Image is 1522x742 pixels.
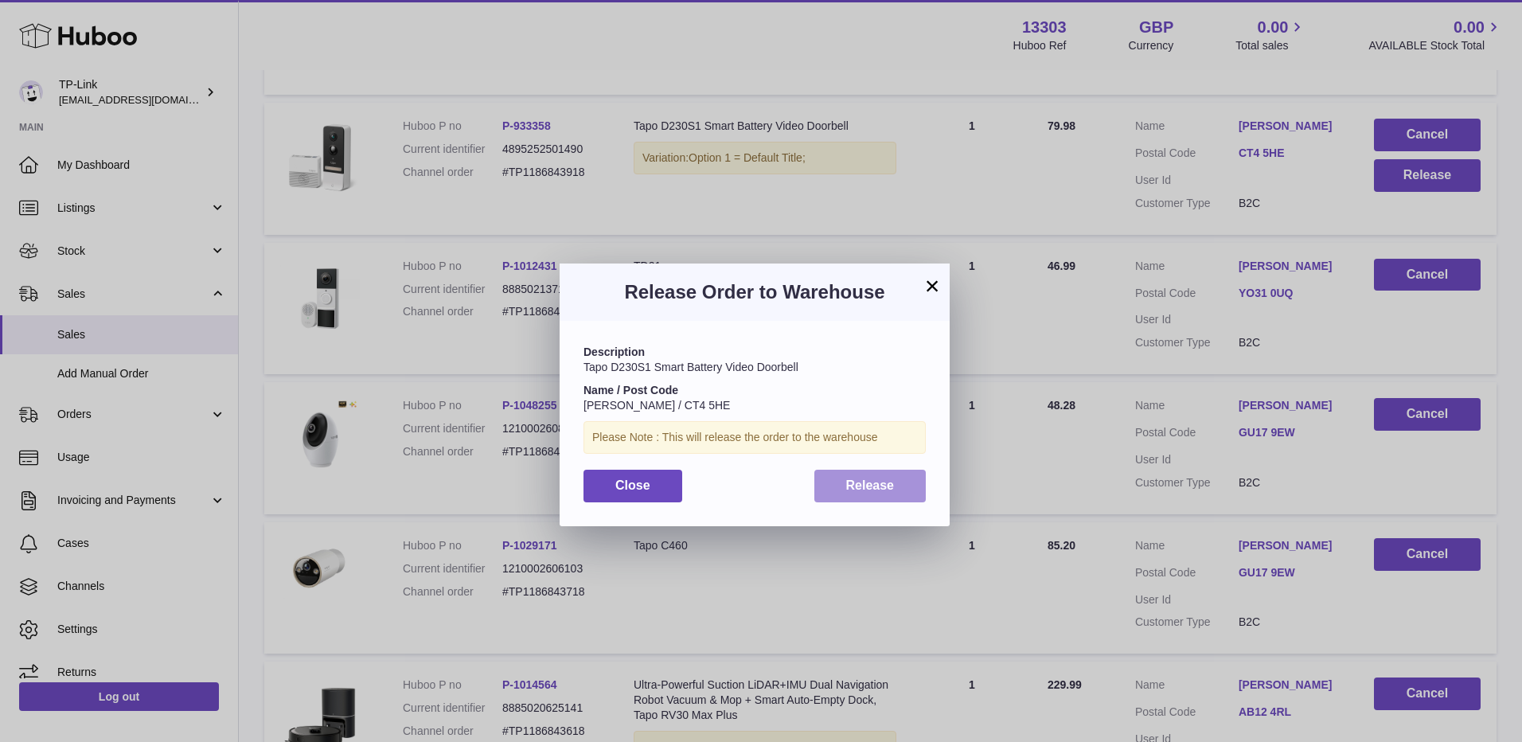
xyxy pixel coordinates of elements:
[583,399,730,412] span: [PERSON_NAME] / CT4 5HE
[583,346,645,358] strong: Description
[583,384,678,396] strong: Name / Post Code
[583,421,926,454] div: Please Note : This will release the order to the warehouse
[583,279,926,305] h3: Release Order to Warehouse
[923,276,942,295] button: ×
[583,470,682,502] button: Close
[814,470,927,502] button: Release
[615,478,650,492] span: Close
[583,361,798,373] span: Tapo D230S1 Smart Battery Video Doorbell
[846,478,895,492] span: Release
